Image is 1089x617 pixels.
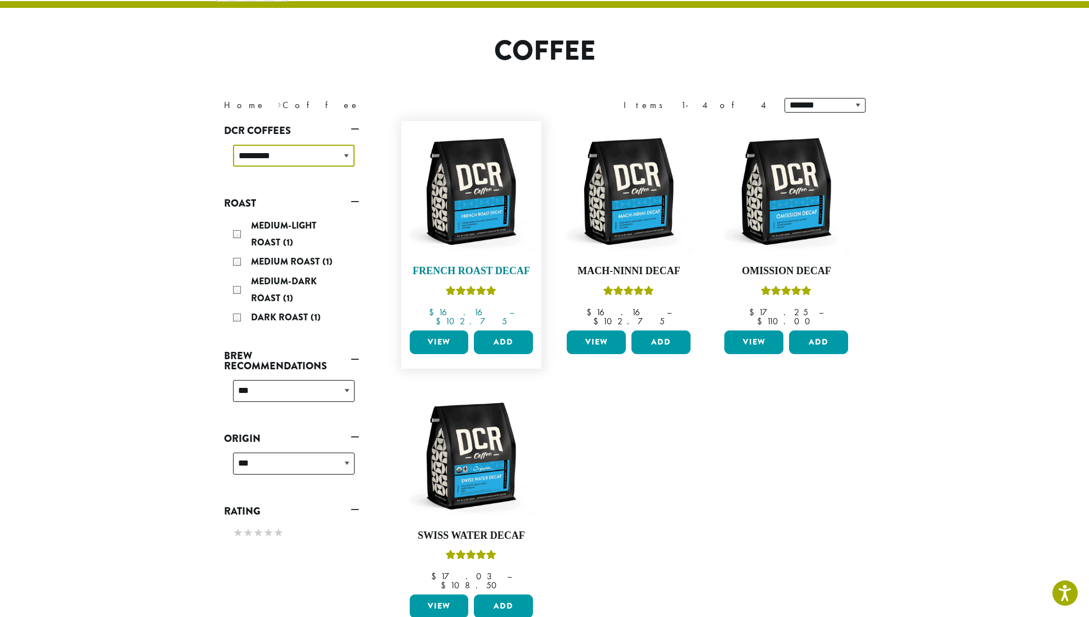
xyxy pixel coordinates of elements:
img: DCR-12oz-Omission-Decaf-scaled.png [721,127,851,256]
a: Rating [224,502,359,521]
a: Swiss Water DecafRated 5.00 out of 5 [407,391,536,591]
span: – [507,570,512,582]
span: › [277,95,281,112]
span: ★ [274,525,284,541]
button: Add [631,330,691,354]
span: Dark Roast [251,311,311,324]
h4: Mach-Ninni Decaf [564,265,693,278]
span: – [667,306,671,318]
a: French Roast DecafRated 5.00 out of 5 [407,127,536,326]
span: (1) [283,236,293,249]
div: Rated 5.00 out of 5 [446,284,496,301]
div: Rated 5.00 out of 5 [446,548,496,565]
a: View [410,330,469,354]
span: $ [586,306,596,318]
a: View [567,330,626,354]
span: ★ [253,525,263,541]
span: Medium-Light Roast [251,219,316,249]
span: – [819,306,823,318]
h1: Coffee [216,35,874,68]
span: $ [749,306,759,318]
h4: French Roast Decaf [407,265,536,278]
span: $ [436,315,445,327]
span: $ [429,306,438,318]
bdi: 108.50 [441,579,502,591]
bdi: 17.03 [431,570,496,582]
div: Items 1-4 of 4 [624,99,768,112]
nav: Breadcrumb [224,99,528,112]
a: Origin [224,429,359,448]
bdi: 102.75 [593,315,665,327]
div: DCR Coffees [224,140,359,180]
bdi: 102.75 [436,315,507,327]
bdi: 16.16 [429,306,499,318]
span: Medium Roast [251,255,322,268]
img: DCR-12oz-French-Roast-Decaf-Stock-scaled.png [406,127,536,256]
a: Mach-Ninni DecafRated 5.00 out of 5 [564,127,693,326]
span: (1) [283,292,293,305]
span: $ [441,579,450,591]
button: Add [789,330,848,354]
a: View [724,330,783,354]
bdi: 16.16 [586,306,656,318]
bdi: 17.25 [749,306,808,318]
a: Home [224,99,266,111]
span: ★ [233,525,243,541]
button: Add [474,330,533,354]
span: (1) [322,255,333,268]
span: ★ [263,525,274,541]
a: Roast [224,194,359,213]
div: Rated 4.33 out of 5 [761,284,812,301]
span: – [509,306,514,318]
div: Roast [224,213,359,332]
h4: Omission Decaf [721,265,851,278]
div: Rating [224,521,359,547]
a: Brew Recommendations [224,346,359,375]
div: Brew Recommendations [224,375,359,415]
bdi: 110.00 [757,315,815,327]
img: DCR-12oz-FTO-Swiss-Water-Decaf-Stock-scaled.png [406,391,536,521]
span: $ [431,570,441,582]
a: Omission DecafRated 4.33 out of 5 [721,127,851,326]
div: Origin [224,448,359,488]
span: Medium-Dark Roast [251,275,317,305]
span: $ [593,315,603,327]
span: (1) [311,311,321,324]
div: Rated 5.00 out of 5 [603,284,654,301]
span: ★ [243,525,253,541]
span: $ [757,315,767,327]
img: DCR-12oz-Mach-Ninni-Decaf-Stock-scaled.png [564,127,693,256]
h4: Swiss Water Decaf [407,530,536,542]
a: DCR Coffees [224,121,359,140]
